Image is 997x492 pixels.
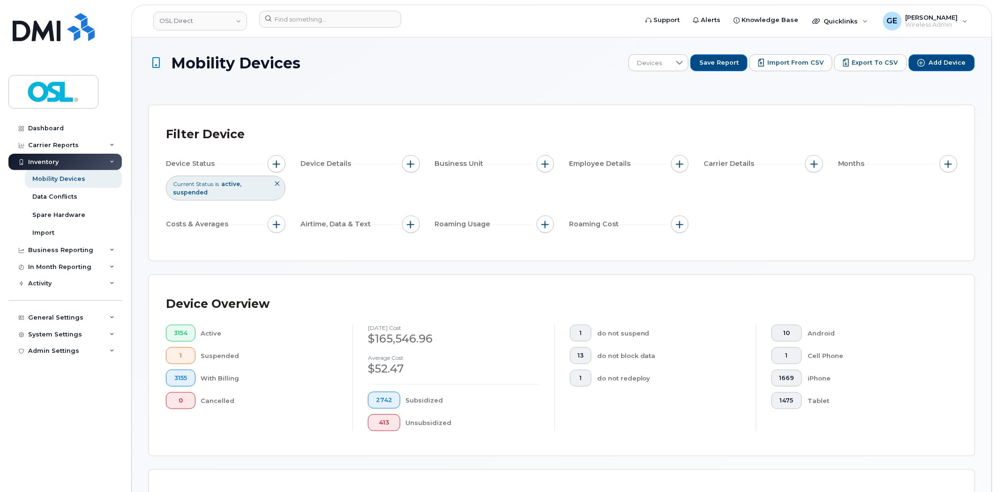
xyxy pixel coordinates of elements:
[808,392,943,409] div: Tablet
[808,370,943,387] div: iPhone
[300,159,354,169] span: Device Details
[173,189,208,196] span: suspended
[201,347,338,364] div: Suspended
[597,325,741,342] div: do not suspend
[376,419,392,426] span: 413
[368,331,539,347] div: $165,546.96
[570,347,592,364] button: 13
[852,59,898,67] span: Export to CSV
[174,397,187,404] span: 0
[368,325,539,331] h4: [DATE] cost
[174,374,187,382] span: 3155
[174,352,187,359] span: 1
[166,122,245,147] div: Filter Device
[577,352,584,359] span: 13
[750,54,832,71] button: Import from CSV
[166,159,217,169] span: Device Status
[780,374,795,382] span: 1669
[166,347,195,364] button: 1
[173,180,213,188] span: Current Status
[577,329,584,337] span: 1
[368,355,539,361] h4: Average cost
[699,59,739,67] span: Save Report
[772,325,802,342] button: 10
[569,219,622,229] span: Roaming Cost
[166,292,270,316] div: Device Overview
[767,59,824,67] span: Import from CSV
[166,370,195,387] button: 3155
[406,392,540,409] div: Subsidized
[368,414,400,431] button: 413
[838,159,868,169] span: Months
[368,361,539,377] div: $52.47
[174,329,187,337] span: 3154
[772,370,802,387] button: 1669
[780,397,795,404] span: 1475
[215,180,219,188] span: is
[171,55,300,71] span: Mobility Devices
[772,392,802,409] button: 1475
[368,392,400,409] button: 2742
[808,325,943,342] div: Android
[569,159,633,169] span: Employee Details
[597,347,741,364] div: do not block data
[166,325,195,342] button: 3154
[166,392,195,409] button: 0
[909,54,975,71] button: Add Device
[629,55,671,72] span: Devices
[577,374,584,382] span: 1
[221,180,241,187] span: active
[406,414,540,431] div: Unsubsidized
[201,392,338,409] div: Cancelled
[166,219,231,229] span: Costs & Averages
[300,219,374,229] span: Airtime, Data & Text
[772,347,802,364] button: 1
[808,347,943,364] div: Cell Phone
[376,396,392,404] span: 2742
[690,54,748,71] button: Save Report
[929,59,966,67] span: Add Device
[704,159,757,169] span: Carrier Details
[435,219,494,229] span: Roaming Usage
[780,352,795,359] span: 1
[834,54,907,71] button: Export to CSV
[570,370,592,387] button: 1
[780,329,795,337] span: 10
[435,159,487,169] span: Business Unit
[201,370,338,387] div: With Billing
[597,370,741,387] div: do not redeploy
[570,325,592,342] button: 1
[201,325,338,342] div: Active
